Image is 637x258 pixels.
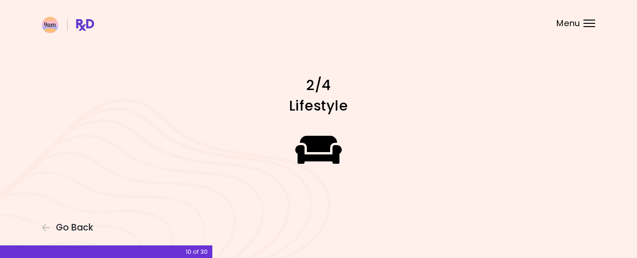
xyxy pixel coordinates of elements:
[42,223,98,233] button: Go Back
[56,223,93,233] span: Go Back
[156,97,481,115] h1: Lifestyle
[42,17,94,33] img: RxDiet
[556,19,580,28] span: Menu
[156,76,481,94] h1: 2/4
